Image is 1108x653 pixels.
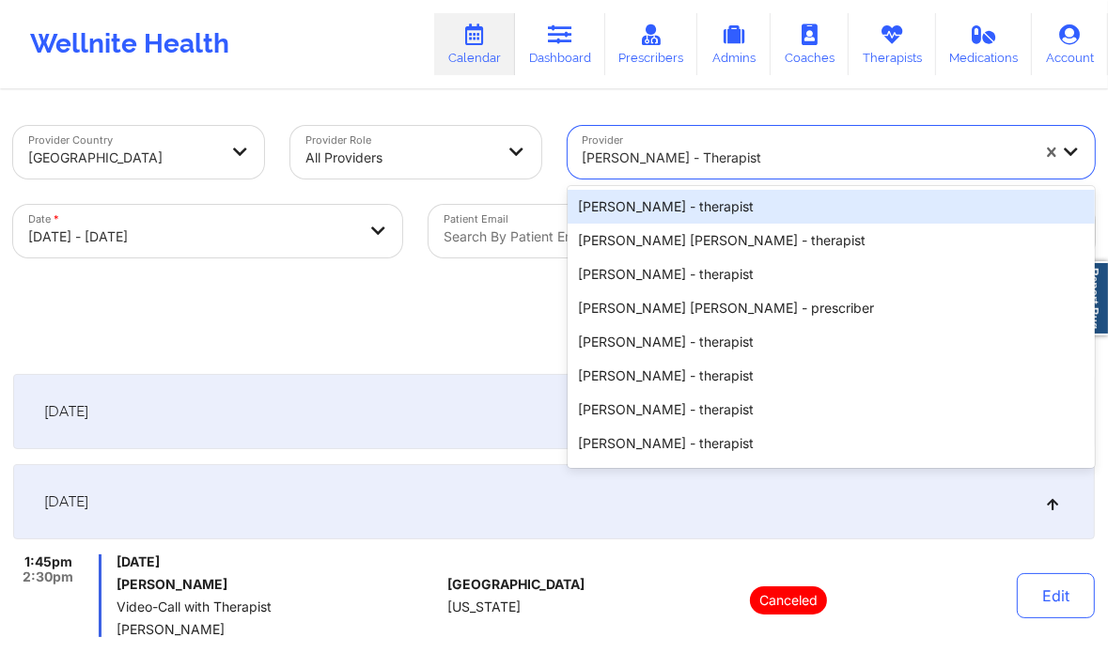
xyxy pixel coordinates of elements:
[117,622,440,637] span: [PERSON_NAME]
[44,402,88,421] span: [DATE]
[568,359,1096,393] div: [PERSON_NAME] - therapist
[447,599,521,614] span: [US_STATE]
[1032,13,1108,75] a: Account
[447,577,585,592] span: [GEOGRAPHIC_DATA]
[568,291,1096,325] div: [PERSON_NAME] [PERSON_NAME] - prescriber
[568,427,1096,460] div: [PERSON_NAME] - therapist
[28,137,217,179] div: [GEOGRAPHIC_DATA]
[849,13,936,75] a: Therapists
[44,492,88,511] span: [DATE]
[568,257,1096,291] div: [PERSON_NAME] - therapist
[515,13,605,75] a: Dashboard
[605,13,698,75] a: Prescribers
[568,325,1096,359] div: [PERSON_NAME] - therapist
[305,137,494,179] div: All Providers
[24,554,72,569] span: 1:45pm
[583,137,1030,179] div: [PERSON_NAME] - therapist
[568,393,1096,427] div: [PERSON_NAME] - therapist
[568,460,1096,494] div: [PERSON_NAME] - therapist
[117,554,440,569] span: [DATE]
[697,13,771,75] a: Admins
[117,599,440,614] span: Video-Call with Therapist
[936,13,1033,75] a: Medications
[434,13,515,75] a: Calendar
[750,586,827,614] p: Canceled
[771,13,849,75] a: Coaches
[568,190,1096,224] div: [PERSON_NAME] - therapist
[23,569,73,584] span: 2:30pm
[117,577,440,592] h6: [PERSON_NAME]
[568,224,1096,257] div: [PERSON_NAME] [PERSON_NAME] - therapist
[28,216,356,257] div: [DATE] - [DATE]
[1017,573,1095,618] button: Edit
